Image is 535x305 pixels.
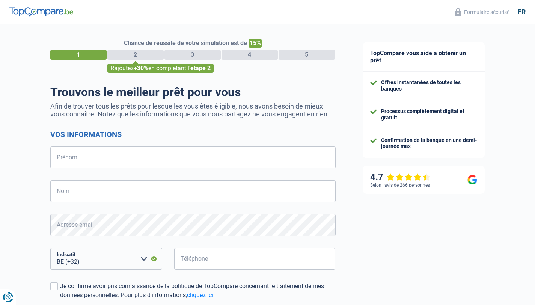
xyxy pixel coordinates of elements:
[381,137,477,150] div: Confirmation de la banque en une demi-journée max
[249,39,262,48] span: 15%
[370,172,431,183] div: 4.7
[363,42,485,72] div: TopCompare vous aide à obtenir un prêt
[187,291,213,299] a: cliquez ici
[222,50,278,60] div: 4
[107,64,214,73] div: Rajoutez en complétant l'
[370,183,430,188] div: Selon l’avis de 266 personnes
[134,65,148,72] span: +30%
[174,248,336,270] input: 401020304
[50,130,336,139] h2: Vos informations
[164,50,221,60] div: 3
[60,282,336,300] div: Je confirme avoir pris connaissance de la politique de TopCompare concernant le traitement de mes...
[50,50,107,60] div: 1
[190,65,211,72] span: étape 2
[107,50,164,60] div: 2
[451,6,514,18] button: Formulaire sécurisé
[518,8,526,16] div: fr
[279,50,335,60] div: 5
[50,102,336,118] p: Afin de trouver tous les prêts pour lesquelles vous êtes éligible, nous avons besoin de mieux vou...
[9,7,73,16] img: TopCompare Logo
[50,85,336,99] h1: Trouvons le meilleur prêt pour vous
[381,79,477,92] div: Offres instantanées de toutes les banques
[381,108,477,121] div: Processus complètement digital et gratuit
[124,39,247,47] span: Chance de réussite de votre simulation est de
